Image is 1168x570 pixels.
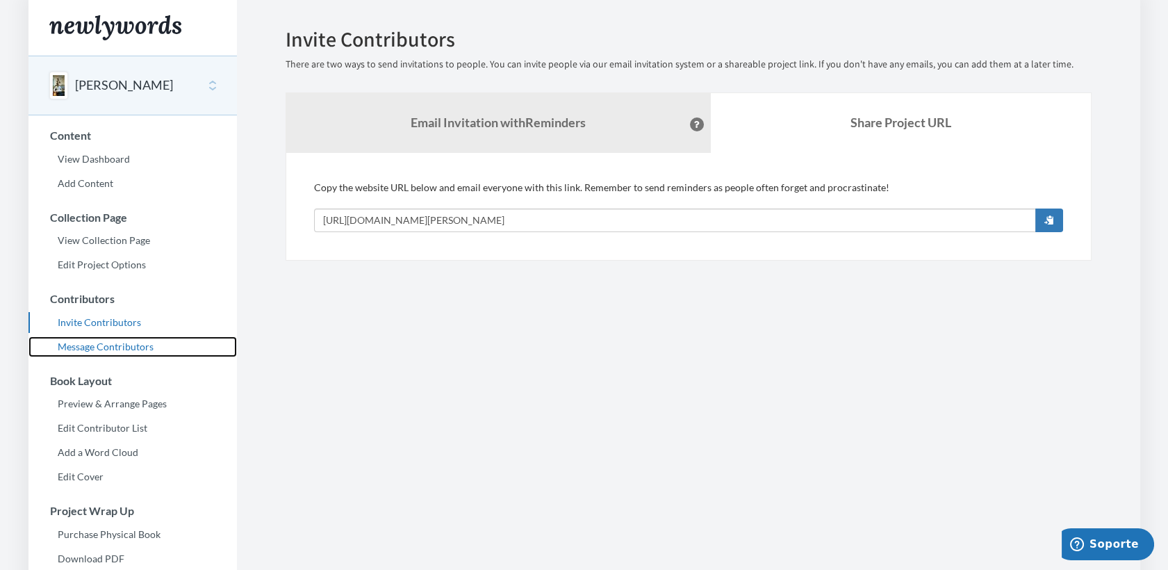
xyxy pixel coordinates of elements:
a: Edit Project Options [28,254,237,275]
a: Add Content [28,173,237,194]
b: Share Project URL [850,115,951,130]
a: Message Contributors [28,336,237,357]
button: [PERSON_NAME] [75,76,173,95]
a: Add a Word Cloud [28,442,237,463]
a: Preview & Arrange Pages [28,393,237,414]
h3: Book Layout [29,375,237,387]
a: Download PDF [28,548,237,569]
h3: Content [29,129,237,142]
h3: Collection Page [29,211,237,224]
iframe: Abre un widget desde donde se puede chatear con uno de los agentes [1062,528,1154,563]
a: View Dashboard [28,149,237,170]
h3: Contributors [29,293,237,305]
a: Edit Cover [28,466,237,487]
img: Newlywords logo [49,15,181,40]
a: Purchase Physical Book [28,524,237,545]
h2: Invite Contributors [286,28,1092,51]
a: Invite Contributors [28,312,237,333]
strong: Email Invitation with Reminders [411,115,586,130]
h3: Project Wrap Up [29,505,237,517]
p: There are two ways to send invitations to people. You can invite people via our email invitation ... [286,58,1092,72]
a: View Collection Page [28,230,237,251]
a: Edit Contributor List [28,418,237,439]
div: Copy the website URL below and email everyone with this link. Remember to send reminders as peopl... [314,181,1063,232]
